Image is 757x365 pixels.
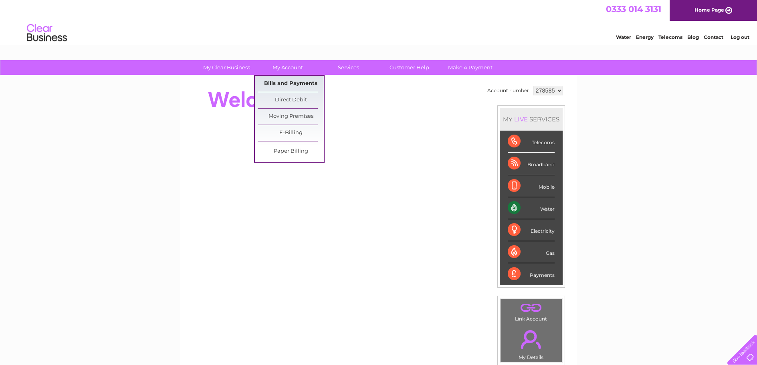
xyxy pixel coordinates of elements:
[485,84,531,97] td: Account number
[194,60,260,75] a: My Clear Business
[508,197,555,219] div: Water
[508,153,555,175] div: Broadband
[508,241,555,263] div: Gas
[315,60,382,75] a: Services
[687,34,699,40] a: Blog
[500,323,562,363] td: My Details
[258,76,324,92] a: Bills and Payments
[508,263,555,285] div: Payments
[26,21,67,45] img: logo.png
[258,92,324,108] a: Direct Debit
[258,125,324,141] a: E-Billing
[254,60,321,75] a: My Account
[508,219,555,241] div: Electricity
[376,60,442,75] a: Customer Help
[606,4,661,14] a: 0333 014 3131
[508,131,555,153] div: Telecoms
[503,301,560,315] a: .
[616,34,631,40] a: Water
[258,143,324,159] a: Paper Billing
[731,34,749,40] a: Log out
[658,34,682,40] a: Telecoms
[503,325,560,353] a: .
[500,298,562,324] td: Link Account
[513,115,529,123] div: LIVE
[437,60,503,75] a: Make A Payment
[190,4,568,39] div: Clear Business is a trading name of Verastar Limited (registered in [GEOGRAPHIC_DATA] No. 3667643...
[508,175,555,197] div: Mobile
[636,34,654,40] a: Energy
[500,108,563,131] div: MY SERVICES
[704,34,723,40] a: Contact
[258,109,324,125] a: Moving Premises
